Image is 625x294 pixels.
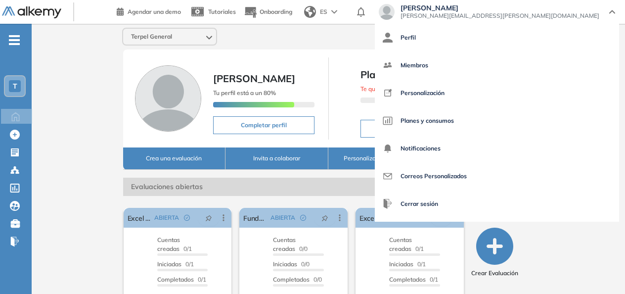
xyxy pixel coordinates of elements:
[389,276,438,283] span: 0/1
[471,228,518,278] button: Crear Evaluación
[198,210,220,226] button: pushpin
[383,116,393,126] img: icon
[401,12,599,20] span: [PERSON_NAME][EMAIL_ADDRESS][PERSON_NAME][DOMAIN_NAME]
[157,236,180,252] span: Cuentas creadas
[157,276,194,283] span: Completados
[383,33,393,43] img: icon
[208,8,236,15] span: Tutoriales
[401,164,467,188] span: Correos Personalizados
[401,26,416,49] span: Perfil
[389,260,426,268] span: 0/1
[273,236,296,252] span: Cuentas creadas
[360,67,520,82] span: Plan Trial
[135,65,201,132] img: Foto de perfil
[401,192,438,216] span: Cerrar sesión
[383,88,393,98] img: icon
[273,260,297,268] span: Iniciadas
[273,276,310,283] span: Completados
[320,7,327,16] span: ES
[304,6,316,18] img: world
[401,53,428,77] span: Miembros
[244,1,292,23] button: Onboarding
[383,199,393,209] img: icon
[383,26,611,49] a: Perfil
[2,6,61,19] img: Logo
[213,116,314,134] button: Completar perfil
[389,276,426,283] span: Completados
[13,82,17,90] span: T
[9,39,20,41] i: -
[184,215,190,221] span: check-circle
[314,210,336,226] button: pushpin
[471,269,518,278] span: Crear Evaluación
[383,53,611,77] a: Miembros
[225,147,328,170] button: Invita a colaborar
[383,144,393,153] img: icon
[383,164,611,188] a: Correos Personalizados
[328,147,431,170] button: Personaliza la experiencia
[401,137,441,160] span: Notificaciones
[359,208,383,228] a: Excel Avanzado
[157,276,206,283] span: 0/1
[273,236,308,252] span: 0/0
[154,213,179,222] span: ABIERTA
[383,137,611,160] a: Notificaciones
[213,72,295,85] span: [PERSON_NAME]
[383,81,611,105] a: Personalización
[117,5,181,17] a: Agendar una demo
[401,109,454,133] span: Planes y consumos
[360,85,432,93] span: Te quedan Evaluaciones
[331,10,337,14] img: arrow
[128,8,181,15] span: Agendar una demo
[360,120,435,138] button: ¡Consigue más!
[260,8,292,15] span: Onboarding
[157,260,181,268] span: Iniciadas
[383,60,393,70] img: icon
[213,89,276,97] span: Tu perfil está a un 80%
[300,215,306,221] span: check-circle
[270,213,295,222] span: ABIERTA
[243,208,267,228] a: Fundamentos de Excel
[123,147,226,170] button: Crea una evaluación
[157,236,192,252] span: 0/1
[205,214,212,222] span: pushpin
[401,81,445,105] span: Personalización
[389,236,424,252] span: 0/1
[383,192,438,216] button: Cerrar sesión
[128,208,151,228] a: Excel - formulas y funciones
[157,260,194,268] span: 0/1
[131,33,172,41] span: Terpel General
[389,260,413,268] span: Iniciadas
[123,178,431,196] span: Evaluaciones abiertas
[273,276,322,283] span: 0/0
[401,4,599,12] span: [PERSON_NAME]
[321,214,328,222] span: pushpin
[383,171,393,181] img: icon
[273,260,310,268] span: 0/0
[389,236,412,252] span: Cuentas creadas
[383,109,611,133] a: Planes y consumos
